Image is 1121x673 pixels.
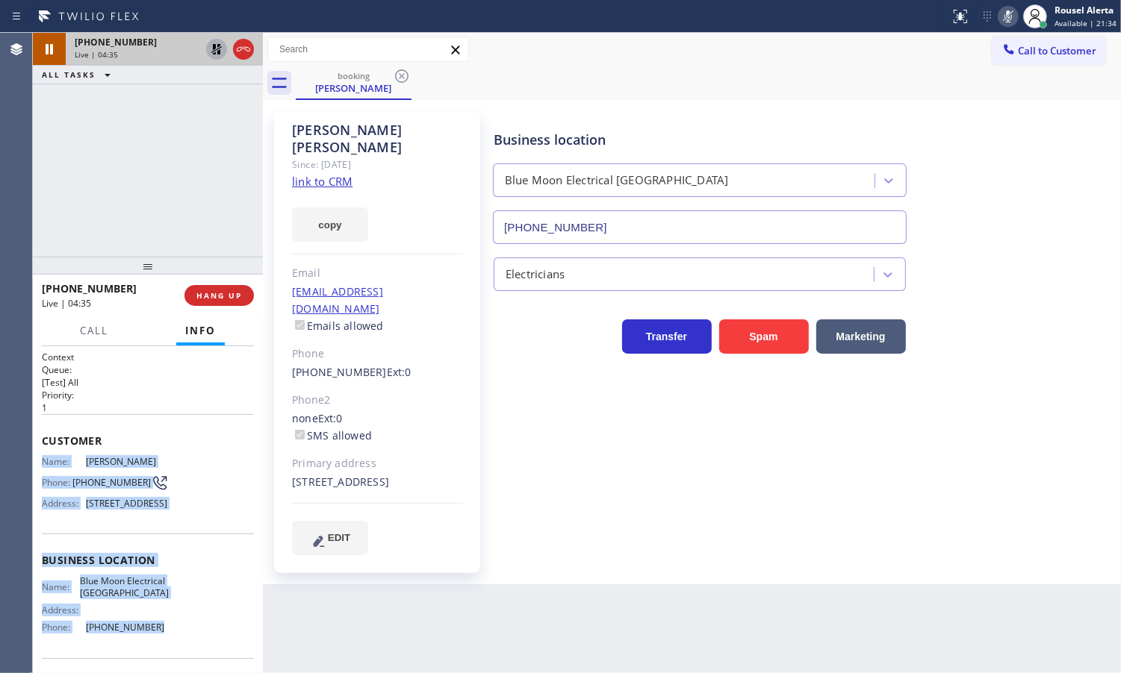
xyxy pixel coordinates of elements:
[80,575,169,598] span: Blue Moon Electrical [GEOGRAPHIC_DATA]
[42,401,254,414] p: 1
[297,70,410,81] div: booking
[318,411,343,425] span: Ext: 0
[42,456,86,467] span: Name:
[1018,44,1096,57] span: Call to Customer
[75,49,118,60] span: Live | 04:35
[292,207,368,242] button: copy
[42,498,86,509] span: Address:
[297,81,410,95] div: [PERSON_NAME]
[33,66,125,84] button: ALL TASKS
[42,604,86,616] span: Address:
[42,351,254,363] h1: Context
[42,376,254,389] p: [Test] All
[42,281,137,295] span: [PHONE_NUMBER]
[506,266,565,283] div: Electricians
[42,69,96,80] span: ALL TASKS
[292,265,463,282] div: Email
[42,433,254,448] span: Customer
[42,553,254,567] span: Business location
[42,477,72,488] span: Phone:
[42,363,254,376] h2: Queue:
[75,36,157,48] span: [PHONE_NUMBER]
[42,622,86,633] span: Phone:
[292,365,387,379] a: [PHONE_NUMBER]
[328,532,350,543] span: EDIT
[505,172,729,190] div: Blue Moon Electrical [GEOGRAPHIC_DATA]
[206,39,227,60] button: Unhold Customer
[42,297,91,310] span: Live | 04:35
[297,66,410,98] div: Randall Ludwig
[42,389,254,401] h2: Priority:
[292,392,463,409] div: Phone2
[292,521,368,555] button: EDIT
[86,456,169,467] span: [PERSON_NAME]
[233,39,254,60] button: Hang up
[719,319,809,354] button: Spam
[80,324,108,337] span: Call
[998,6,1019,27] button: Mute
[292,455,463,472] div: Primary address
[292,410,463,445] div: none
[494,130,906,150] div: Business location
[292,156,463,173] div: Since: [DATE]
[1055,18,1117,28] span: Available | 21:34
[292,345,463,363] div: Phone
[196,290,242,301] span: HANG UP
[816,319,906,354] button: Marketing
[622,319,712,354] button: Transfer
[72,477,151,488] span: [PHONE_NUMBER]
[185,324,216,337] span: Info
[292,474,463,491] div: [STREET_ADDRESS]
[387,365,412,379] span: Ext: 0
[292,174,353,189] a: link to CRM
[268,37,468,61] input: Search
[184,285,254,306] button: HANG UP
[493,210,907,244] input: Phone Number
[86,498,169,509] span: [STREET_ADDRESS]
[292,284,383,316] a: [EMAIL_ADDRESS][DOMAIN_NAME]
[292,428,372,442] label: SMS allowed
[42,581,80,592] span: Name:
[1055,4,1117,16] div: Rousel Alerta
[295,430,305,439] input: SMS allowed
[992,37,1106,65] button: Call to Customer
[86,622,169,633] span: [PHONE_NUMBER]
[71,316,117,345] button: Call
[292,122,463,156] div: [PERSON_NAME] [PERSON_NAME]
[176,316,225,345] button: Info
[292,319,384,333] label: Emails allowed
[295,320,305,330] input: Emails allowed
